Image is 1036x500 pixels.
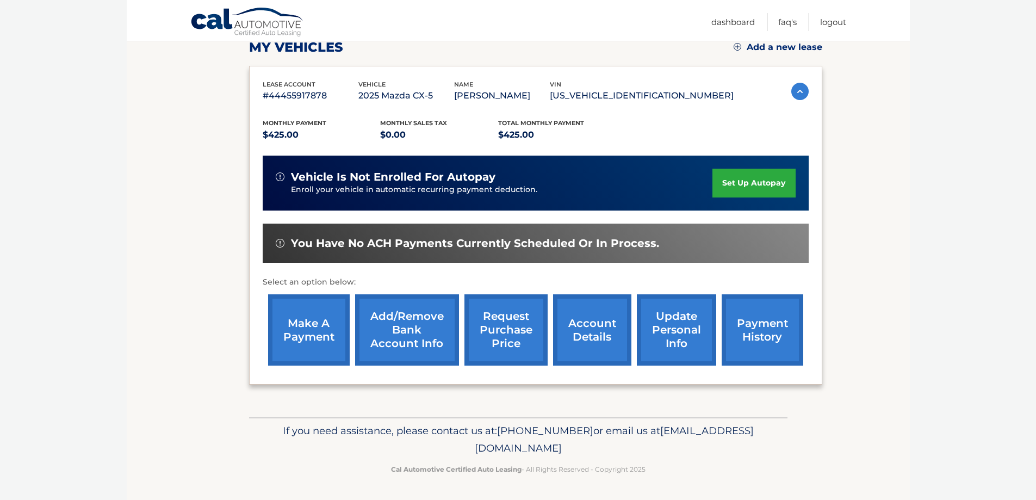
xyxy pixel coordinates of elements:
a: payment history [722,294,803,366]
span: lease account [263,81,315,88]
p: Select an option below: [263,276,809,289]
span: vehicle is not enrolled for autopay [291,170,495,184]
img: add.svg [734,43,741,51]
a: Dashboard [711,13,755,31]
p: #44455917878 [263,88,358,103]
p: $0.00 [380,127,498,143]
a: Logout [820,13,846,31]
img: alert-white.svg [276,239,284,248]
p: - All Rights Reserved - Copyright 2025 [256,464,780,475]
p: $425.00 [498,127,616,143]
a: update personal info [637,294,716,366]
p: [PERSON_NAME] [454,88,550,103]
a: FAQ's [778,13,797,31]
span: vin [550,81,561,88]
p: Enroll your vehicle in automatic recurring payment deduction. [291,184,713,196]
a: set up autopay [712,169,795,197]
h2: my vehicles [249,39,343,55]
span: Total Monthly Payment [498,119,584,127]
p: [US_VEHICLE_IDENTIFICATION_NUMBER] [550,88,734,103]
a: Add a new lease [734,42,822,53]
a: Add/Remove bank account info [355,294,459,366]
span: Monthly Payment [263,119,326,127]
a: make a payment [268,294,350,366]
a: request purchase price [464,294,548,366]
span: [EMAIL_ADDRESS][DOMAIN_NAME] [475,424,754,454]
span: Monthly sales Tax [380,119,447,127]
p: 2025 Mazda CX-5 [358,88,454,103]
span: [PHONE_NUMBER] [497,424,593,437]
p: If you need assistance, please contact us at: or email us at [256,422,780,457]
a: account details [553,294,631,366]
img: accordion-active.svg [791,83,809,100]
span: vehicle [358,81,386,88]
strong: Cal Automotive Certified Auto Leasing [391,465,522,473]
img: alert-white.svg [276,172,284,181]
a: Cal Automotive [190,7,305,39]
span: name [454,81,473,88]
span: You have no ACH payments currently scheduled or in process. [291,237,659,250]
p: $425.00 [263,127,381,143]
